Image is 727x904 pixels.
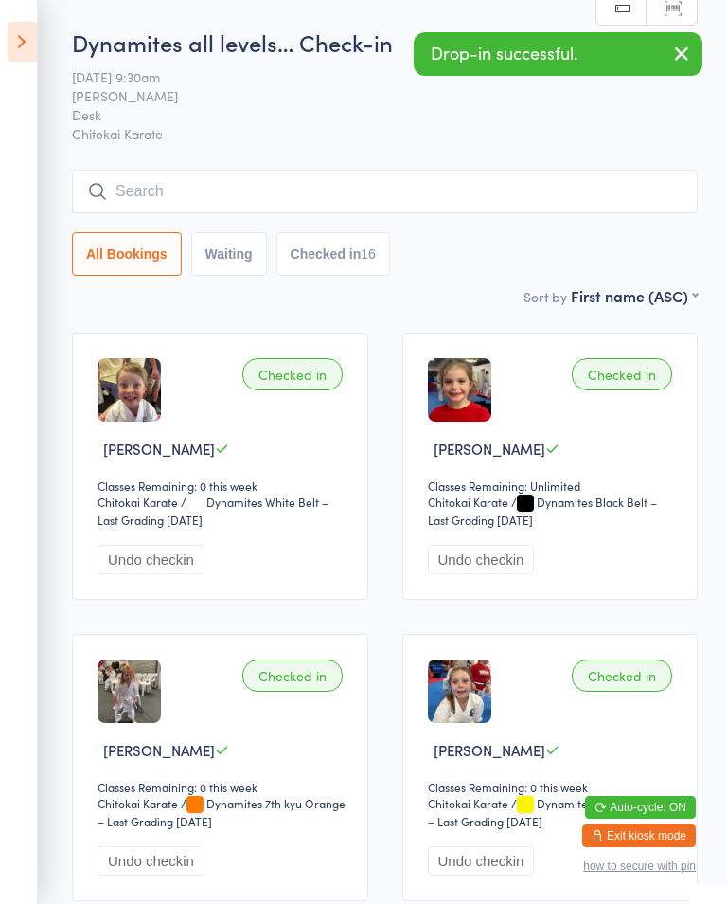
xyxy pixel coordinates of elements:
img: image1739165780.png [428,660,491,723]
div: Checked in [242,358,343,390]
div: Classes Remaining: 0 this week [98,779,348,795]
div: Chitokai Karate [98,494,178,510]
div: First name (ASC) [571,285,698,306]
span: [DATE] 9:30am [72,67,668,86]
div: Classes Remaining: Unlimited [428,478,679,494]
span: / Dynamites Black Belt – Last Grading [DATE] [428,494,657,528]
button: Undo checkin [98,846,204,876]
img: image1658094922.png [98,660,161,723]
span: [PERSON_NAME] [434,439,545,459]
span: [PERSON_NAME] [103,439,215,459]
span: Chitokai Karate [72,124,698,143]
label: Sort by [523,287,567,306]
div: Classes Remaining: 0 this week [98,478,348,494]
img: image1680589734.png [428,358,491,422]
div: 16 [361,246,376,262]
div: Checked in [572,358,672,390]
span: Desk [72,105,668,124]
button: Undo checkin [98,545,204,574]
span: [PERSON_NAME] [434,740,545,760]
button: Undo checkin [428,545,535,574]
div: Chitokai Karate [428,494,508,510]
input: Search [72,170,698,213]
div: Checked in [572,660,672,692]
button: Waiting [191,232,267,276]
span: / Dynamites White Belt – Last Grading [DATE] [98,494,328,528]
div: Chitokai Karate [98,795,178,811]
button: Exit kiosk mode [582,824,696,847]
h2: Dynamites all levels… Check-in [72,27,698,58]
div: Checked in [242,660,343,692]
span: [PERSON_NAME] [103,740,215,760]
div: Chitokai Karate [428,795,508,811]
span: [PERSON_NAME] [72,86,668,105]
span: / Dynamites 7th kyu Orange – Last Grading [DATE] [98,795,346,829]
span: / Dynamites 8th kyu Yellow – Last Grading [DATE] [428,795,669,829]
img: image1758091287.png [98,358,161,422]
button: Undo checkin [428,846,535,876]
button: Auto-cycle: ON [585,796,696,819]
button: Checked in16 [276,232,390,276]
div: Classes Remaining: 0 this week [428,779,679,795]
button: All Bookings [72,232,182,276]
button: how to secure with pin [583,859,696,873]
div: Drop-in successful. [414,32,702,76]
